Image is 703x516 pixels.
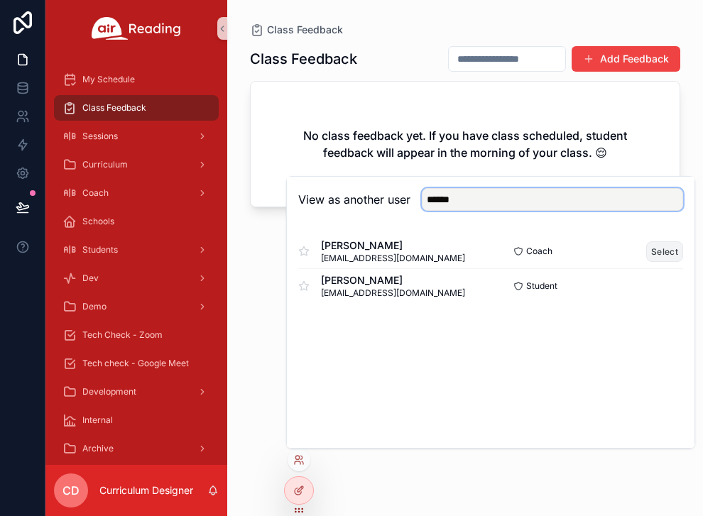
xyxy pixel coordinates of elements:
[82,131,118,142] span: Sessions
[54,379,219,405] a: Development
[82,273,99,284] span: Dev
[250,23,343,37] a: Class Feedback
[82,443,114,454] span: Archive
[54,351,219,376] a: Tech check - Google Meet
[54,294,219,319] a: Demo
[54,265,219,291] a: Dev
[82,244,118,256] span: Students
[82,329,163,341] span: Tech Check - Zoom
[82,358,189,369] span: Tech check - Google Meet
[321,238,465,253] span: [PERSON_NAME]
[267,23,343,37] span: Class Feedback
[82,74,135,85] span: My Schedule
[250,49,357,69] h1: Class Feedback
[92,17,181,40] img: App logo
[54,95,219,121] a: Class Feedback
[82,187,109,199] span: Coach
[54,237,219,263] a: Students
[646,241,683,262] button: Select
[572,46,680,72] button: Add Feedback
[526,246,552,257] span: Coach
[54,209,219,234] a: Schools
[54,180,219,206] a: Coach
[298,191,410,208] h2: View as another user
[45,57,227,465] div: scrollable content
[321,253,465,264] span: [EMAIL_ADDRESS][DOMAIN_NAME]
[526,280,557,292] span: Student
[82,216,114,227] span: Schools
[62,482,80,499] span: CD
[54,407,219,433] a: Internal
[321,273,465,287] span: [PERSON_NAME]
[54,436,219,461] a: Archive
[54,152,219,177] a: Curriculum
[99,483,193,498] p: Curriculum Designer
[296,127,634,161] h2: No class feedback yet. If you have class scheduled, student feedback will appear in the morning o...
[54,67,219,92] a: My Schedule
[82,386,136,397] span: Development
[82,415,113,426] span: Internal
[82,301,107,312] span: Demo
[82,159,128,170] span: Curriculum
[54,123,219,149] a: Sessions
[82,102,146,114] span: Class Feedback
[321,287,465,299] span: [EMAIL_ADDRESS][DOMAIN_NAME]
[54,322,219,348] a: Tech Check - Zoom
